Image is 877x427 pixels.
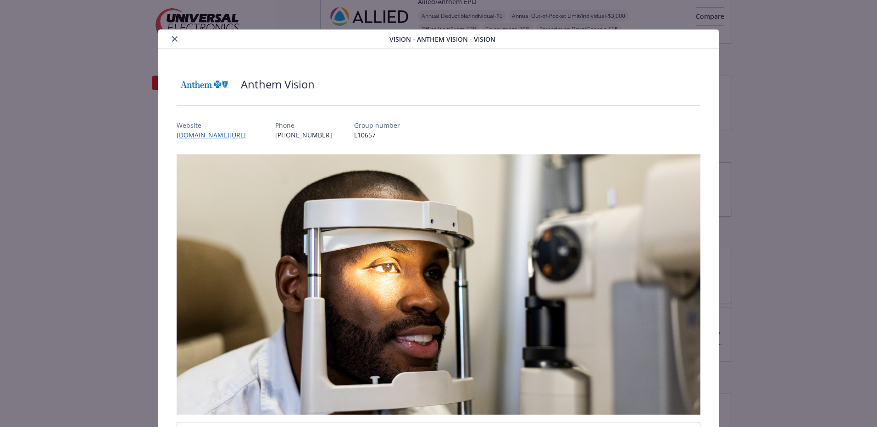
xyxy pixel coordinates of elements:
a: [DOMAIN_NAME][URL] [177,131,253,139]
button: close [169,33,180,44]
p: Phone [275,120,332,130]
img: Anthem Blue Cross [177,71,232,98]
img: banner [177,154,700,415]
p: Website [177,120,253,130]
h2: Anthem Vision [241,77,315,92]
span: Vision - Anthem Vision - Vision [389,34,495,44]
p: Group number [354,120,400,130]
p: L10657 [354,130,400,140]
p: [PHONE_NUMBER] [275,130,332,140]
